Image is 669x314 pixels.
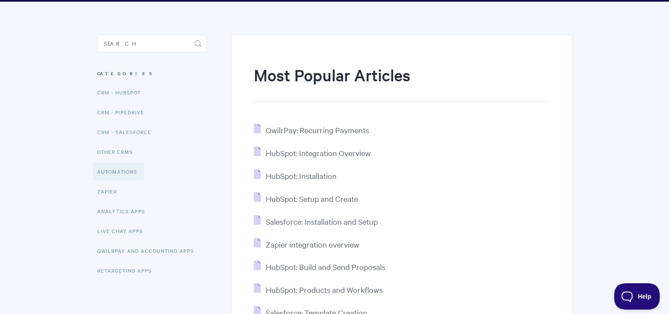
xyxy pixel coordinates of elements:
[254,216,377,226] a: Salesforce: Installation and Setup
[97,103,151,121] a: CRM - Pipedrive
[265,239,359,249] span: Zapier integration overview
[265,171,336,181] span: HubSpot: Installation
[254,262,385,272] a: HubSpot: Build and Send Proposals
[265,148,370,158] span: HubSpot: Integration Overview
[97,66,207,81] h3: Categories
[254,125,369,135] a: QwilrPay: Recurring Payments
[254,285,382,295] a: HubSpot: Products and Workflows
[254,171,336,181] a: HubSpot: Installation
[97,123,158,141] a: CRM - Salesforce
[265,216,377,226] span: Salesforce: Installation and Setup
[265,262,385,272] span: HubSpot: Build and Send Proposals
[254,239,359,249] a: Zapier integration overview
[614,283,660,310] iframe: Toggle Customer Support
[97,183,124,200] a: Zapier
[254,194,358,204] a: HubSpot: Setup and Create
[97,222,150,240] a: Live Chat Apps
[97,84,147,101] a: CRM - HubSpot
[265,194,358,204] span: HubSpot: Setup and Create
[97,202,152,220] a: Analytics Apps
[97,242,201,259] a: QwilrPay and Accounting Apps
[97,262,158,279] a: Retargeting Apps
[253,64,549,102] h1: Most Popular Articles
[265,285,382,295] span: HubSpot: Products and Workflows
[93,163,144,180] a: Automations
[97,35,207,52] input: Search
[265,125,369,135] span: QwilrPay: Recurring Payments
[97,143,139,161] a: Other CRMs
[254,148,370,158] a: HubSpot: Integration Overview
